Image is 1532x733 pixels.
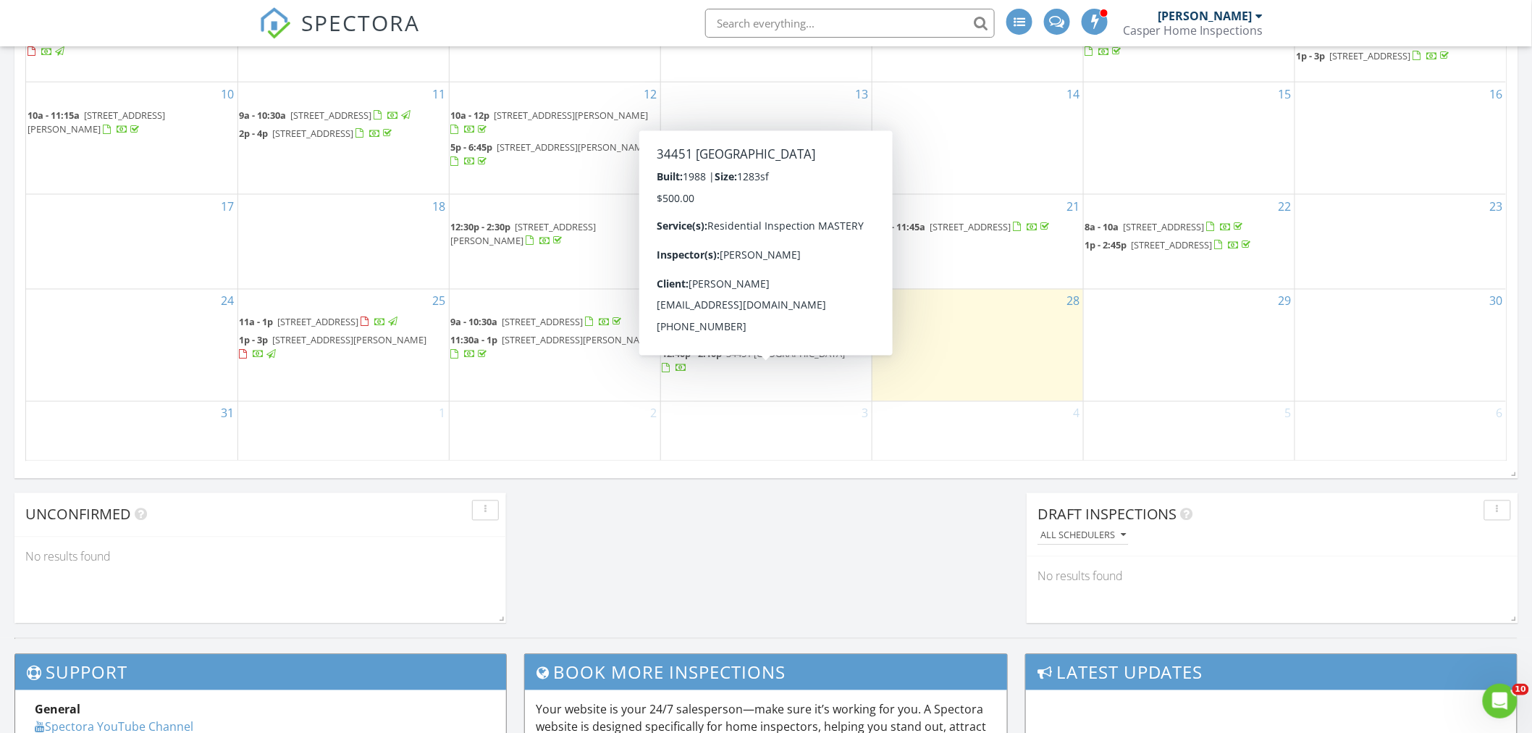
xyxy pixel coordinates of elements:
[641,83,660,106] a: Go to August 12, 2025
[641,290,660,313] a: Go to August 26, 2025
[1295,401,1506,460] td: Go to September 6, 2025
[1123,23,1263,38] div: Casper Home Inspections
[240,127,269,140] span: 2p - 4p
[1494,402,1506,425] a: Go to September 6, 2025
[872,82,1083,194] td: Go to August 14, 2025
[709,221,863,234] span: [STREET_ADDRESS][PERSON_NAME]
[219,402,237,425] a: Go to August 31, 2025
[874,221,1053,234] a: 10a - 11:45a [STREET_ADDRESS]
[1487,195,1506,218] a: Go to August 23, 2025
[705,9,995,38] input: Search everything...
[451,316,498,329] span: 9a - 10:30a
[28,109,80,122] span: 10a - 11:15a
[451,109,490,122] span: 10a - 12p
[430,83,449,106] a: Go to August 11, 2025
[451,334,657,361] a: 11:30a - 1p [STREET_ADDRESS][PERSON_NAME]
[240,316,400,329] a: 11a - 1p [STREET_ADDRESS]
[874,221,926,234] span: 10a - 11:45a
[1297,49,1452,62] a: 1p - 3p [STREET_ADDRESS]
[28,30,220,57] a: 9a - 11a [STREET_ADDRESS][PERSON_NAME]
[1295,194,1506,289] td: Go to August 23, 2025
[451,221,597,248] span: [STREET_ADDRESS][PERSON_NAME]
[449,289,660,401] td: Go to August 26, 2025
[240,316,274,329] span: 11a - 1p
[28,109,165,135] a: 10a - 11:15a [STREET_ADDRESS][PERSON_NAME]
[237,401,449,460] td: Go to September 1, 2025
[859,402,872,425] a: Go to September 3, 2025
[662,219,870,251] a: 8a - 9:45a [STREET_ADDRESS][PERSON_NAME]
[648,402,660,425] a: Go to September 2, 2025
[1083,401,1295,460] td: Go to September 5, 2025
[240,125,447,143] a: 2p - 4p [STREET_ADDRESS]
[451,109,649,135] a: 10a - 12p [STREET_ADDRESS][PERSON_NAME]
[451,107,659,138] a: 10a - 12p [STREET_ADDRESS][PERSON_NAME]
[273,127,354,140] span: [STREET_ADDRESS]
[662,316,800,343] span: [STREET_ADDRESS][PERSON_NAME]
[1124,221,1205,234] span: [STREET_ADDRESS]
[1276,195,1295,218] a: Go to August 22, 2025
[1483,684,1518,719] iframe: Intercom live chat
[451,334,498,347] span: 11:30a - 1p
[451,221,511,234] span: 12:30p - 2:30p
[1038,527,1129,546] button: All schedulers
[1276,83,1295,106] a: Go to August 15, 2025
[872,401,1083,460] td: Go to September 4, 2025
[240,314,447,332] a: 11a - 1p [STREET_ADDRESS]
[240,107,447,125] a: 9a - 10:30a [STREET_ADDRESS]
[28,107,236,138] a: 10a - 11:15a [STREET_ADDRESS][PERSON_NAME]
[1085,221,1119,234] span: 8a - 10a
[1083,82,1295,194] td: Go to August 15, 2025
[451,141,493,154] span: 5p - 6:45p
[430,290,449,313] a: Go to August 25, 2025
[437,402,449,425] a: Go to September 1, 2025
[237,82,449,194] td: Go to August 11, 2025
[1297,49,1326,62] span: 1p - 3p
[449,82,660,194] td: Go to August 12, 2025
[26,289,237,401] td: Go to August 24, 2025
[719,253,800,266] span: [STREET_ADDRESS]
[660,401,872,460] td: Go to September 3, 2025
[451,314,659,332] a: 9a - 10:30a [STREET_ADDRESS]
[219,290,237,313] a: Go to August 24, 2025
[1295,289,1506,401] td: Go to August 30, 2025
[662,348,723,361] span: 12:40p - 2:10p
[14,537,506,577] div: No results found
[219,195,237,218] a: Go to August 17, 2025
[662,314,870,345] a: 10a - 11:30a [STREET_ADDRESS][PERSON_NAME]
[662,251,870,269] a: 11a - 12:15p [STREET_ADDRESS]
[1487,290,1506,313] a: Go to August 30, 2025
[660,194,872,289] td: Go to August 20, 2025
[1282,402,1295,425] a: Go to September 5, 2025
[662,253,841,266] a: 11a - 12:15p [STREET_ADDRESS]
[273,334,427,347] span: [STREET_ADDRESS][PERSON_NAME]
[291,109,372,122] span: [STREET_ADDRESS]
[874,219,1082,237] a: 10a - 11:45a [STREET_ADDRESS]
[1295,82,1506,194] td: Go to August 16, 2025
[853,290,872,313] a: Go to August 27, 2025
[502,334,657,347] span: [STREET_ADDRESS][PERSON_NAME]
[15,655,506,690] h3: Support
[451,316,625,329] a: 9a - 10:30a [STREET_ADDRESS]
[1083,289,1295,401] td: Go to August 29, 2025
[660,82,872,194] td: Go to August 13, 2025
[1064,195,1083,218] a: Go to August 21, 2025
[259,20,420,50] a: SPECTORA
[502,316,584,329] span: [STREET_ADDRESS]
[872,194,1083,289] td: Go to August 21, 2025
[28,109,165,135] span: [STREET_ADDRESS][PERSON_NAME]
[662,346,870,377] a: 12:40p - 2:10p 34451 [GEOGRAPHIC_DATA]
[430,195,449,218] a: Go to August 18, 2025
[641,195,660,218] a: Go to August 19, 2025
[494,109,649,122] span: [STREET_ADDRESS][PERSON_NAME]
[727,348,846,361] span: 34451 [GEOGRAPHIC_DATA]
[930,221,1011,234] span: [STREET_ADDRESS]
[259,7,291,39] img: The Best Home Inspection Software - Spectora
[1085,30,1283,57] a: 10a - 12p [STREET_ADDRESS][PERSON_NAME]
[1071,402,1083,425] a: Go to September 4, 2025
[662,348,846,374] a: 12:40p - 2:10p 34451 [GEOGRAPHIC_DATA]
[451,332,659,364] a: 11:30a - 1p [STREET_ADDRESS][PERSON_NAME]
[1083,194,1295,289] td: Go to August 22, 2025
[1276,290,1295,313] a: Go to August 29, 2025
[662,316,715,329] span: 10a - 11:30a
[1158,9,1253,23] div: [PERSON_NAME]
